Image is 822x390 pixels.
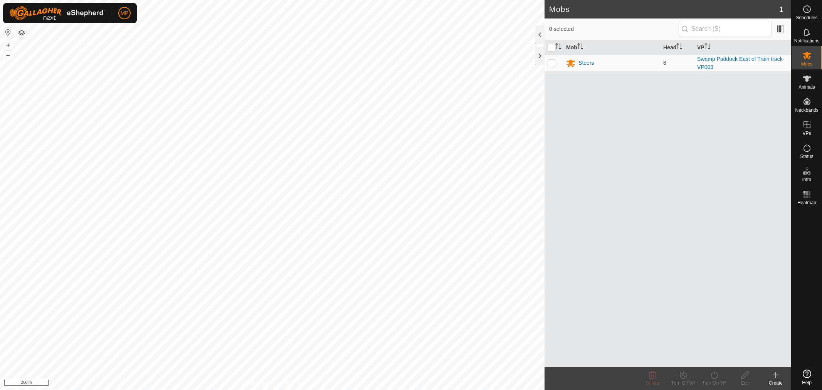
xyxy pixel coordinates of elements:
span: 0 selected [549,25,679,33]
span: Animals [798,85,815,89]
p-sorticon: Activate to sort [577,44,583,50]
th: VP [694,40,791,55]
a: Privacy Policy [242,380,271,387]
span: Status [800,154,813,159]
input: Search (S) [679,21,772,37]
a: Swamp Paddock East of Train track-VP003 [697,56,784,70]
span: Neckbands [795,108,818,113]
p-sorticon: Activate to sort [704,44,711,50]
div: Edit [730,380,760,387]
button: + [3,40,13,50]
div: Steers [578,59,594,67]
span: Notifications [794,39,819,43]
div: Turn On VP [699,380,730,387]
span: Heatmap [797,200,816,205]
span: 1 [779,3,783,15]
span: 8 [663,60,666,66]
button: – [3,50,13,60]
a: Contact Us [280,380,303,387]
button: Map Layers [17,28,26,37]
div: Create [760,380,791,387]
h2: Mobs [549,5,779,14]
div: Turn Off VP [668,380,699,387]
span: VPs [802,131,811,136]
p-sorticon: Activate to sort [555,44,561,50]
p-sorticon: Activate to sort [676,44,682,50]
span: Schedules [796,15,817,20]
th: Mob [563,40,660,55]
span: Mobs [801,62,812,66]
span: Delete [646,380,659,386]
button: Reset Map [3,28,13,37]
th: Head [660,40,694,55]
img: Gallagher Logo [9,6,106,20]
span: Help [802,380,812,385]
a: Help [792,366,822,388]
span: MP [121,9,129,17]
span: Infra [802,177,811,182]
